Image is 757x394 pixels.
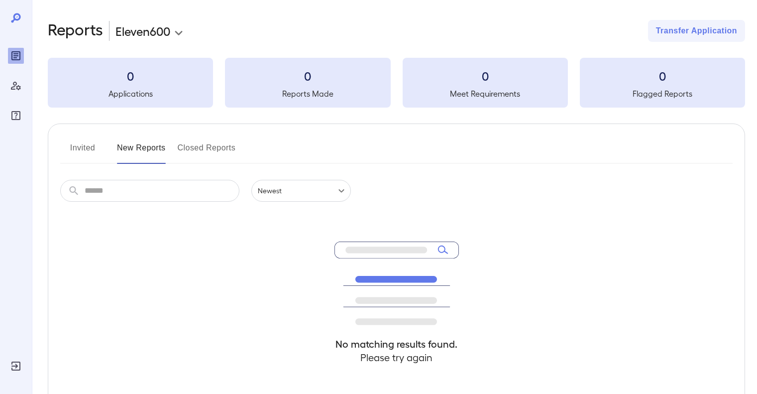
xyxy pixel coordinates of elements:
[403,68,568,84] h3: 0
[334,351,459,364] h4: Please try again
[225,68,390,84] h3: 0
[580,88,745,100] h5: Flagged Reports
[8,48,24,64] div: Reports
[60,140,105,164] button: Invited
[8,108,24,124] div: FAQ
[8,78,24,94] div: Manage Users
[178,140,236,164] button: Closed Reports
[251,180,351,202] div: Newest
[48,20,103,42] h2: Reports
[8,358,24,374] div: Log Out
[115,23,170,39] p: Eleven600
[648,20,745,42] button: Transfer Application
[117,140,166,164] button: New Reports
[225,88,390,100] h5: Reports Made
[580,68,745,84] h3: 0
[48,68,213,84] h3: 0
[403,88,568,100] h5: Meet Requirements
[48,58,745,108] summary: 0Applications0Reports Made0Meet Requirements0Flagged Reports
[334,337,459,351] h4: No matching results found.
[48,88,213,100] h5: Applications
